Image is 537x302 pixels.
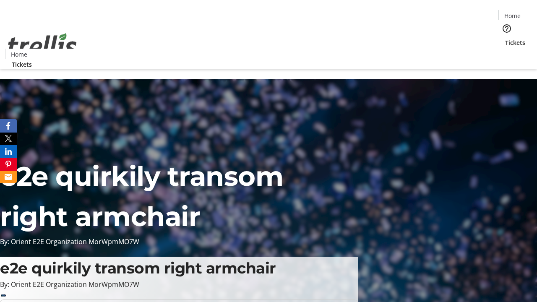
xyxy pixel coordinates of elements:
[505,38,525,47] span: Tickets
[498,38,532,47] a: Tickets
[11,50,27,59] span: Home
[504,11,521,20] span: Home
[498,20,515,37] button: Help
[498,47,515,64] button: Cart
[499,11,526,20] a: Home
[12,60,32,69] span: Tickets
[5,60,39,69] a: Tickets
[5,24,80,66] img: Orient E2E Organization MorWpmMO7W's Logo
[5,50,32,59] a: Home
